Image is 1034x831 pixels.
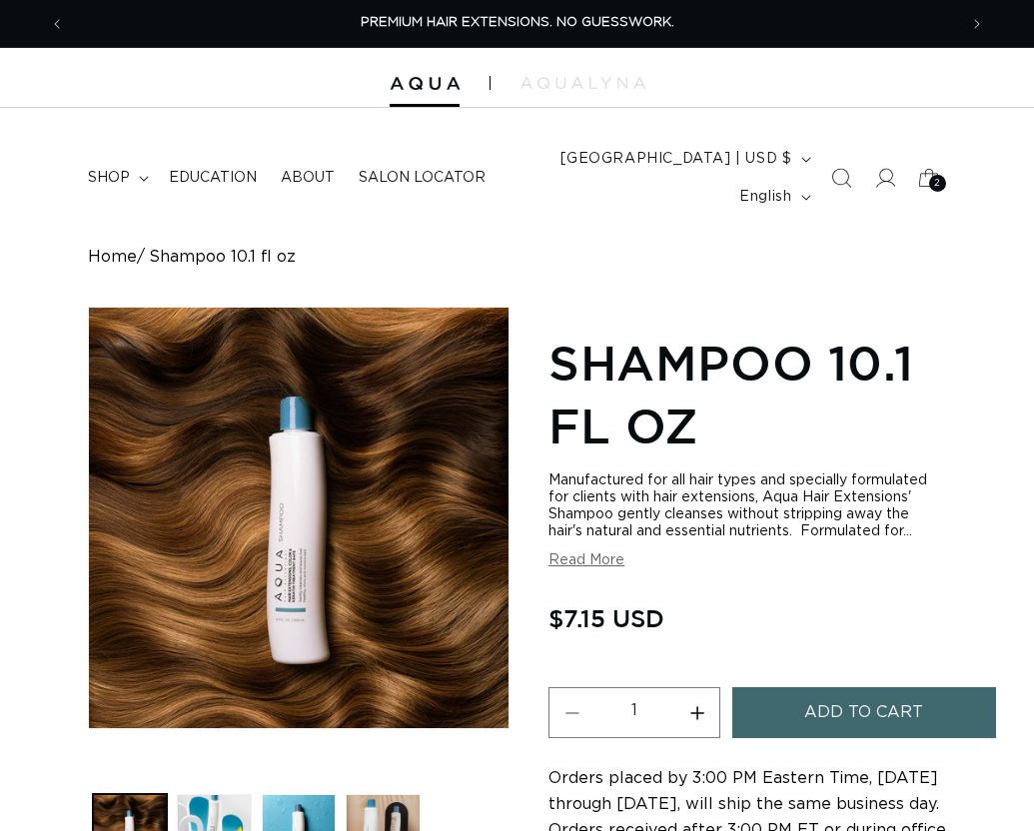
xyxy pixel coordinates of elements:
span: shop [88,169,130,187]
img: Aqua Hair Extensions [390,77,460,91]
img: aqualyna.com [520,77,645,89]
button: Next announcement [955,5,999,43]
summary: Search [819,156,863,200]
span: $7.15 USD [548,599,664,637]
a: Education [157,157,269,199]
h1: Shampoo 10.1 fl oz [548,332,946,456]
span: Education [169,169,257,187]
button: Read More [548,552,624,569]
span: English [739,187,791,208]
span: Salon Locator [359,169,486,187]
span: About [281,169,335,187]
button: [GEOGRAPHIC_DATA] | USD $ [548,140,819,178]
button: Previous announcement [35,5,79,43]
a: Home [88,248,137,267]
a: Salon Locator [347,157,498,199]
span: 2 [934,175,941,192]
span: Add to cart [804,687,923,738]
nav: breadcrumbs [88,248,947,267]
button: Add to cart [732,687,996,738]
span: PREMIUM HAIR EXTENSIONS. NO GUESSWORK. [361,16,674,29]
div: Manufactured for all hair types and specially formulated for clients with hair extensions, Aqua H... [548,472,946,540]
a: About [269,157,347,199]
button: English [727,178,818,216]
span: Shampoo 10.1 fl oz [149,248,296,267]
summary: shop [76,157,157,199]
span: [GEOGRAPHIC_DATA] | USD $ [560,149,792,170]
